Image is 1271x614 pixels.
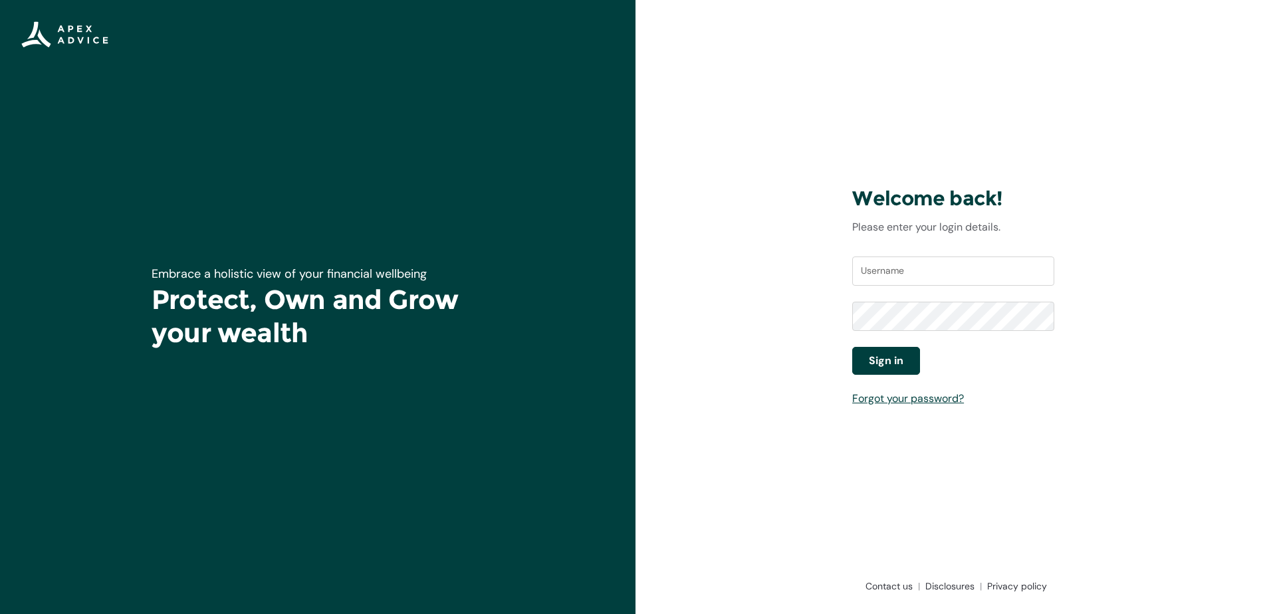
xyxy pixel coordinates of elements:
[152,283,484,350] h1: Protect, Own and Grow your wealth
[852,347,920,375] button: Sign in
[982,579,1047,593] a: Privacy policy
[860,579,920,593] a: Contact us
[852,186,1054,211] h3: Welcome back!
[852,391,964,405] a: Forgot your password?
[152,266,427,282] span: Embrace a holistic view of your financial wellbeing
[869,353,903,369] span: Sign in
[920,579,982,593] a: Disclosures
[852,256,1054,286] input: Username
[852,219,1054,235] p: Please enter your login details.
[21,21,108,48] img: Apex Advice Group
